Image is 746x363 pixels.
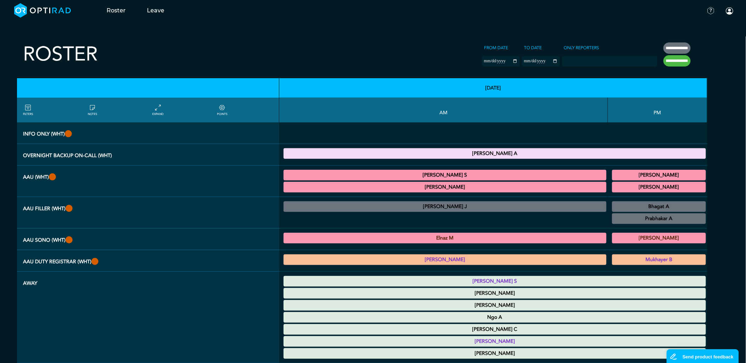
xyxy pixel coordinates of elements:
label: To date [522,42,544,53]
summary: Elnaz M [285,234,605,242]
div: Various levels of experience 08:30 - 13:30 [284,254,607,265]
summary: Prabhakar A [613,214,705,223]
summary: [PERSON_NAME] [613,171,705,179]
div: CT Trauma & Urgent/MRI Trauma & Urgent 13:30 - 18:30 [612,170,706,180]
th: AAU FILLER (WHT) [17,197,279,229]
h2: Roster [23,42,98,66]
div: CT Trauma & Urgent/MRI Trauma & Urgent 13:30 - 18:30 [612,182,706,192]
div: CT Cardiac 13:30 - 17:00 [612,213,706,224]
div: Study Leave 00:00 - 23:59 [284,336,706,347]
div: General US 13:30 - 18:30 [612,233,706,243]
summary: [PERSON_NAME] J [285,202,605,211]
div: CT Trauma & Urgent/MRI Trauma & Urgent 08:30 - 13:30 [284,170,607,180]
div: General CT/General MRI/General XR 11:30 - 13:30 [284,201,607,212]
summary: Bhagat A [613,202,705,211]
th: AAU Sono (WHT) [17,229,279,250]
div: Overnight backup on-call 18:30 - 08:30 [284,148,706,159]
summary: [PERSON_NAME] A [285,149,705,158]
summary: [PERSON_NAME] [285,337,705,346]
summary: [PERSON_NAME] [285,301,705,310]
div: General US 08:30 - 13:00 [284,233,607,243]
div: General CT/General MRI/General XR 13:30 - 15:00 [612,201,706,212]
div: CT Trauma & Urgent/MRI Trauma & Urgent 08:30 - 13:30 [284,182,607,192]
a: FILTERS [23,104,33,116]
label: Only Reporters [562,42,602,53]
div: Study Leave 00:00 - 23:59 [284,312,706,323]
div: Other Leave 00:00 - 23:59 [284,348,706,359]
summary: [PERSON_NAME] [285,255,605,264]
div: Maternity Leave 00:00 - 23:59 [284,288,706,299]
summary: [PERSON_NAME] [285,183,605,191]
summary: [PERSON_NAME] [285,349,705,358]
summary: [PERSON_NAME] [613,183,705,191]
summary: [PERSON_NAME] [285,289,705,298]
input: null [563,57,598,63]
th: Overnight backup on-call (WHT) [17,144,279,166]
div: Annual Leave 00:00 - 23:59 [284,324,706,335]
summary: Ngo A [285,313,705,322]
div: Exact role to be defined 13:30 - 18:30 [612,254,706,265]
th: [DATE] [279,78,707,98]
summary: [PERSON_NAME] S [285,277,705,286]
img: brand-opti-rad-logos-blue-and-white-d2f68631ba2948856bd03f2d395fb146ddc8fb01b4b6e9315ea85fa773367... [14,3,71,18]
a: collapse/expand entries [152,104,164,116]
summary: [PERSON_NAME] [613,234,705,242]
label: From date [482,42,510,53]
summary: Mukhayer B [613,255,705,264]
th: AAU Duty Registrar (WHT) [17,250,279,272]
summary: [PERSON_NAME] C [285,325,705,334]
div: Annual Leave 00:00 - 23:59 [284,300,706,311]
summary: [PERSON_NAME] S [285,171,605,179]
th: PM [608,98,707,122]
a: collapse/expand expected points [217,104,227,116]
div: Study Leave 00:00 - 23:59 [284,276,706,287]
th: AM [279,98,608,122]
a: show/hide notes [88,104,97,116]
th: INFO ONLY (WHT) [17,122,279,144]
th: AAU (WHT) [17,166,279,197]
